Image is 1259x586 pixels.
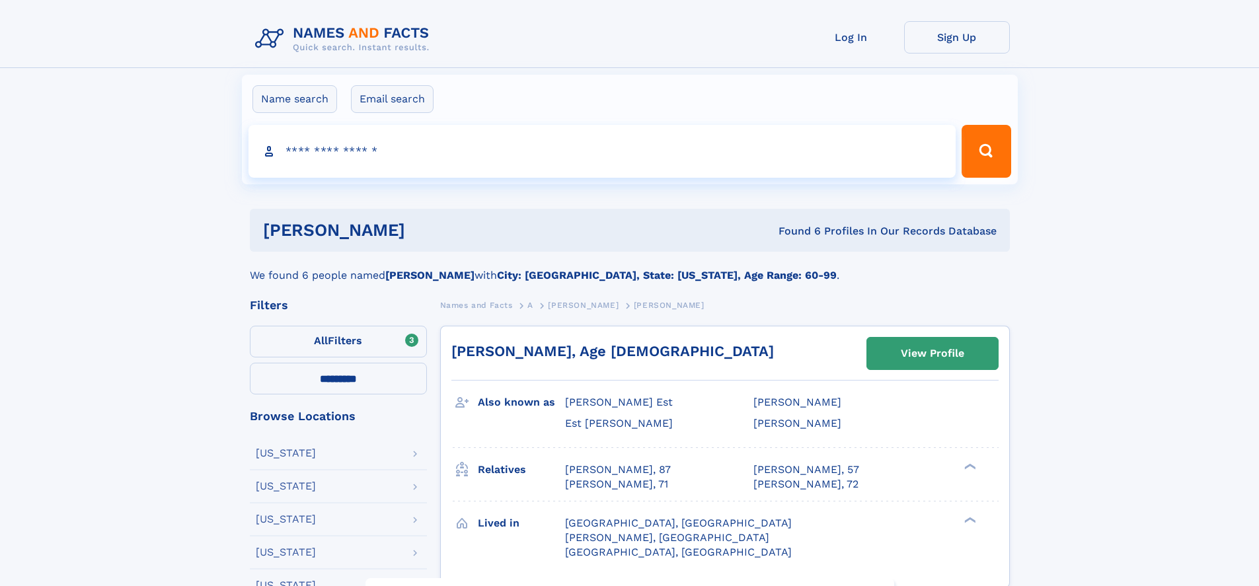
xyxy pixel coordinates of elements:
[548,297,619,313] a: [PERSON_NAME]
[961,515,977,524] div: ❯
[252,85,337,113] label: Name search
[565,396,673,408] span: [PERSON_NAME] Est
[256,547,316,558] div: [US_STATE]
[250,299,427,311] div: Filters
[798,21,904,54] a: Log In
[451,343,774,359] a: [PERSON_NAME], Age [DEMOGRAPHIC_DATA]
[250,410,427,422] div: Browse Locations
[250,326,427,357] label: Filters
[256,448,316,458] div: [US_STATE]
[351,85,434,113] label: Email search
[565,517,792,529] span: [GEOGRAPHIC_DATA], [GEOGRAPHIC_DATA]
[314,334,328,347] span: All
[385,269,475,281] b: [PERSON_NAME]
[527,301,533,310] span: A
[440,297,513,313] a: Names and Facts
[961,462,977,470] div: ❯
[263,222,592,238] h1: [PERSON_NAME]
[753,462,859,477] a: [PERSON_NAME], 57
[565,477,668,492] a: [PERSON_NAME], 71
[634,301,705,310] span: [PERSON_NAME]
[256,514,316,525] div: [US_STATE]
[548,301,619,310] span: [PERSON_NAME]
[256,481,316,492] div: [US_STATE]
[250,252,1010,283] div: We found 6 people named with .
[478,458,565,481] h3: Relatives
[904,21,1010,54] a: Sign Up
[867,338,998,369] a: View Profile
[497,269,837,281] b: City: [GEOGRAPHIC_DATA], State: [US_STATE], Age Range: 60-99
[962,125,1011,178] button: Search Button
[565,417,673,429] span: Est [PERSON_NAME]
[753,417,841,429] span: [PERSON_NAME]
[753,396,841,408] span: [PERSON_NAME]
[250,21,440,57] img: Logo Names and Facts
[565,462,671,477] a: [PERSON_NAME], 87
[901,338,964,369] div: View Profile
[591,224,997,238] div: Found 6 Profiles In Our Records Database
[565,546,792,558] span: [GEOGRAPHIC_DATA], [GEOGRAPHIC_DATA]
[478,512,565,534] h3: Lived in
[565,531,769,544] span: [PERSON_NAME], [GEOGRAPHIC_DATA]
[527,297,533,313] a: A
[248,125,956,178] input: search input
[753,477,858,492] a: [PERSON_NAME], 72
[478,391,565,414] h3: Also known as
